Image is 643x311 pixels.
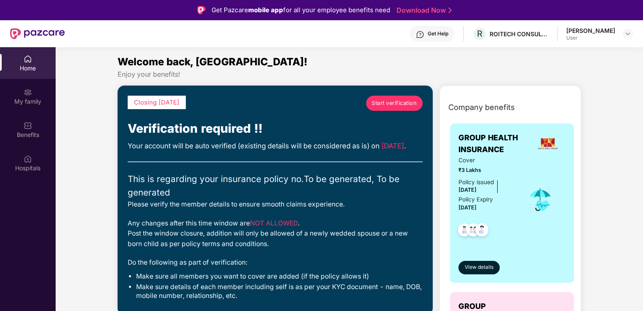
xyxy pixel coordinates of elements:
span: R [477,29,482,39]
div: Get Help [428,30,448,37]
img: icon [527,186,554,214]
span: ₹3 Lakhs [458,166,515,174]
div: Enjoy your benefits! [118,70,581,79]
div: Your account will be auto verified (existing details will be considered as is) on . [128,140,423,151]
span: View details [465,263,493,271]
div: Policy issued [458,178,494,187]
strong: mobile app [248,6,283,14]
span: [DATE] [458,204,477,211]
span: GROUP HEALTH INSURANCE [458,132,530,156]
div: User [566,35,615,41]
img: svg+xml;base64,PHN2ZyBpZD0iRHJvcGRvd24tMzJ4MzIiIHhtbG5zPSJodHRwOi8vd3d3LnczLm9yZy8yMDAwL3N2ZyIgd2... [624,30,631,37]
span: Company benefits [448,102,515,113]
div: Policy Expiry [458,195,493,204]
span: Cover [458,156,515,165]
span: [DATE] [458,187,477,193]
img: svg+xml;base64,PHN2ZyBpZD0iSGVscC0zMngzMiIgeG1sbnM9Imh0dHA6Ly93d3cudzMub3JnLzIwMDAvc3ZnIiB3aWR0aD... [416,30,424,39]
img: Stroke [448,6,452,15]
div: This is regarding your insurance policy no. To be generated, To be generated [128,172,423,200]
span: [DATE] [381,142,404,150]
a: Download Now [397,6,449,15]
span: Start verification [372,99,417,107]
img: svg+xml;base64,PHN2ZyBpZD0iQmVuZWZpdHMiIHhtbG5zPSJodHRwOi8vd3d3LnczLm9yZy8yMDAwL3N2ZyIgd2lkdGg9Ij... [24,121,32,130]
a: Start verification [366,96,423,111]
img: svg+xml;base64,PHN2ZyB4bWxucz0iaHR0cDovL3d3dy53My5vcmcvMjAwMC9zdmciIHdpZHRoPSI0OC45NDMiIGhlaWdodD... [454,221,475,241]
div: Verification required !! [128,119,423,138]
li: Make sure all members you want to cover are added (if the policy allows it) [136,272,423,281]
img: svg+xml;base64,PHN2ZyBpZD0iSG9tZSIgeG1sbnM9Imh0dHA6Ly93d3cudzMub3JnLzIwMDAvc3ZnIiB3aWR0aD0iMjAiIG... [24,55,32,63]
img: Logo [197,6,206,14]
img: svg+xml;base64,PHN2ZyB4bWxucz0iaHR0cDovL3d3dy53My5vcmcvMjAwMC9zdmciIHdpZHRoPSI0OC45NDMiIGhlaWdodD... [472,221,492,241]
div: [PERSON_NAME] [566,27,615,35]
img: svg+xml;base64,PHN2ZyBpZD0iSG9zcGl0YWxzIiB4bWxucz0iaHR0cDovL3d3dy53My5vcmcvMjAwMC9zdmciIHdpZHRoPS... [24,155,32,163]
img: svg+xml;base64,PHN2ZyB4bWxucz0iaHR0cDovL3d3dy53My5vcmcvMjAwMC9zdmciIHdpZHRoPSI0OC45MTUiIGhlaWdodD... [463,221,484,241]
span: NOT ALLOWED [250,219,298,227]
img: New Pazcare Logo [10,28,65,39]
div: Do the following as part of verification: [128,257,423,268]
div: Please verify the member details to ensure smooth claims experience. [128,199,423,209]
div: Any changes after this time window are . Post the window closure, addition will only be allowed o... [128,218,423,249]
img: svg+xml;base64,PHN2ZyB3aWR0aD0iMjAiIGhlaWdodD0iMjAiIHZpZXdCb3g9IjAgMCAyMCAyMCIgZmlsbD0ibm9uZSIgeG... [24,88,32,97]
img: insurerLogo [536,132,559,155]
div: ROITECH CONSULTING PRIVATE LIMITED [490,30,549,38]
div: Get Pazcare for all your employee benefits need [212,5,390,15]
span: Closing [DATE] [134,99,180,106]
button: View details [458,261,500,274]
li: Make sure details of each member including self is as per your KYC document - name, DOB, mobile n... [136,283,423,300]
span: Welcome back, [GEOGRAPHIC_DATA]! [118,56,308,68]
